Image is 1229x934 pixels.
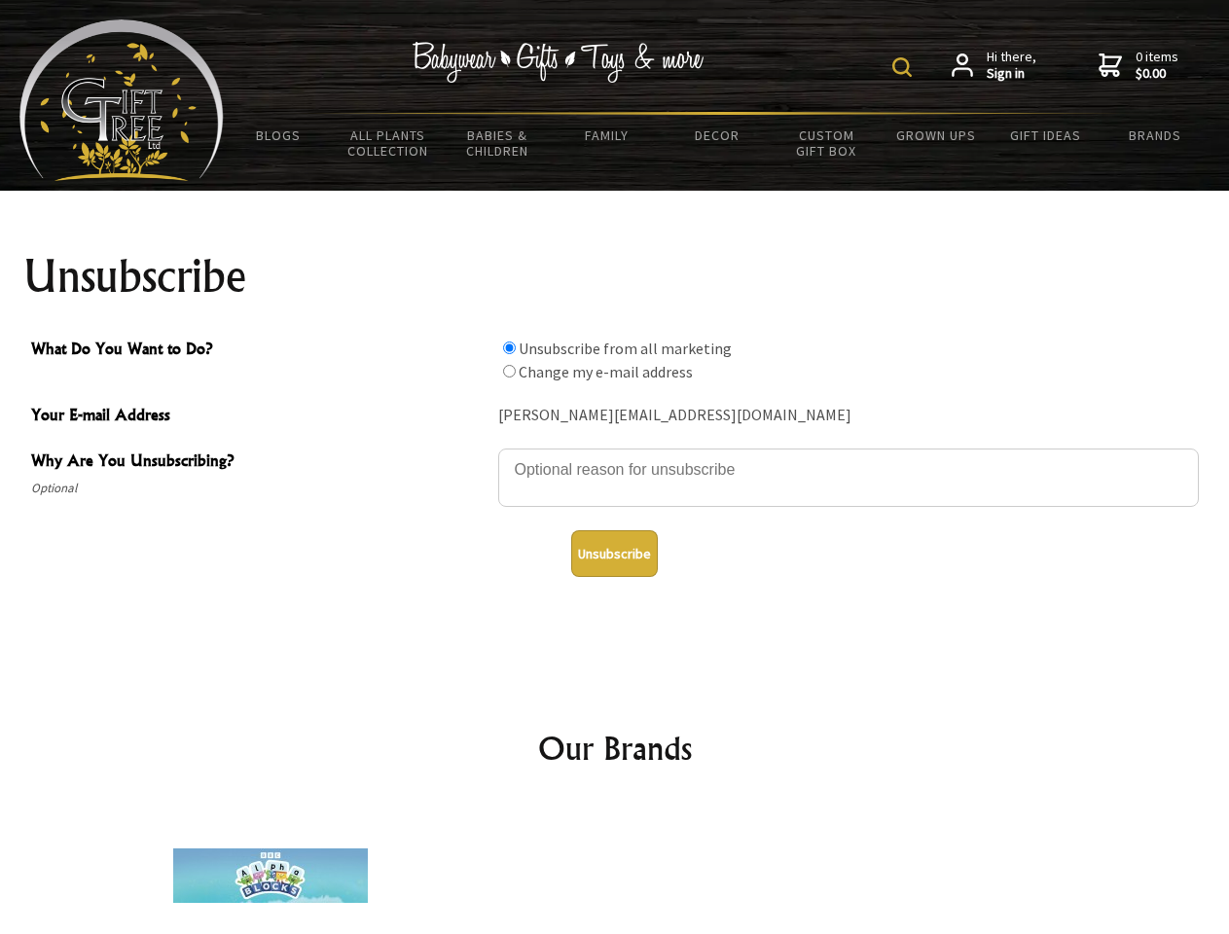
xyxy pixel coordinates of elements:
a: Decor [662,115,772,156]
div: [PERSON_NAME][EMAIL_ADDRESS][DOMAIN_NAME] [498,401,1199,431]
strong: Sign in [987,65,1036,83]
span: Optional [31,477,488,500]
img: Babyware - Gifts - Toys and more... [19,19,224,181]
a: All Plants Collection [334,115,444,171]
a: Family [553,115,663,156]
span: 0 items [1136,48,1178,83]
span: Your E-mail Address [31,403,488,431]
input: What Do You Want to Do? [503,365,516,377]
a: Babies & Children [443,115,553,171]
span: What Do You Want to Do? [31,337,488,365]
img: Babywear - Gifts - Toys & more [413,42,705,83]
label: Unsubscribe from all marketing [519,339,732,358]
span: Hi there, [987,49,1036,83]
a: Hi there,Sign in [952,49,1036,83]
label: Change my e-mail address [519,362,693,381]
img: product search [892,57,912,77]
a: Gift Ideas [991,115,1101,156]
button: Unsubscribe [571,530,658,577]
h2: Our Brands [39,725,1191,772]
a: BLOGS [224,115,334,156]
a: 0 items$0.00 [1099,49,1178,83]
input: What Do You Want to Do? [503,341,516,354]
h1: Unsubscribe [23,253,1207,300]
a: Brands [1101,115,1211,156]
a: Grown Ups [881,115,991,156]
span: Why Are You Unsubscribing? [31,449,488,477]
strong: $0.00 [1136,65,1178,83]
textarea: Why Are You Unsubscribing? [498,449,1199,507]
a: Custom Gift Box [772,115,882,171]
